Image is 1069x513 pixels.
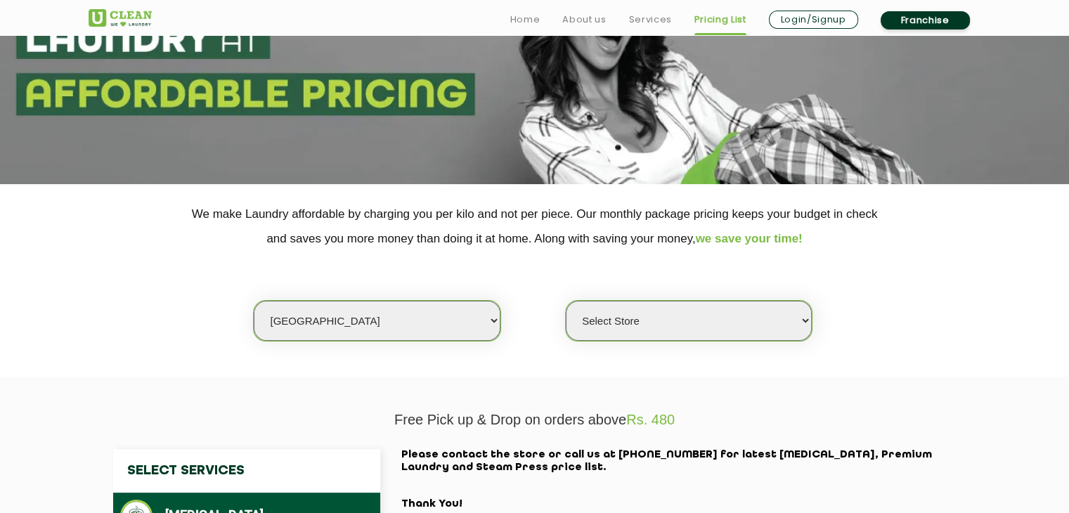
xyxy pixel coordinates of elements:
a: Login/Signup [769,11,858,29]
img: UClean Laundry and Dry Cleaning [89,9,152,27]
a: Home [510,11,540,28]
p: Free Pick up & Drop on orders above [89,412,981,428]
a: Pricing List [694,11,746,28]
p: We make Laundry affordable by charging you per kilo and not per piece. Our monthly package pricin... [89,202,981,251]
span: Rs. 480 [626,412,675,427]
h4: Select Services [113,449,380,493]
a: Franchise [881,11,970,30]
h2: Please contact the store or call us at [PHONE_NUMBER] for latest [MEDICAL_DATA], Premium Laundry ... [401,449,957,511]
span: we save your time! [696,232,803,245]
a: About us [562,11,606,28]
a: Services [628,11,671,28]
